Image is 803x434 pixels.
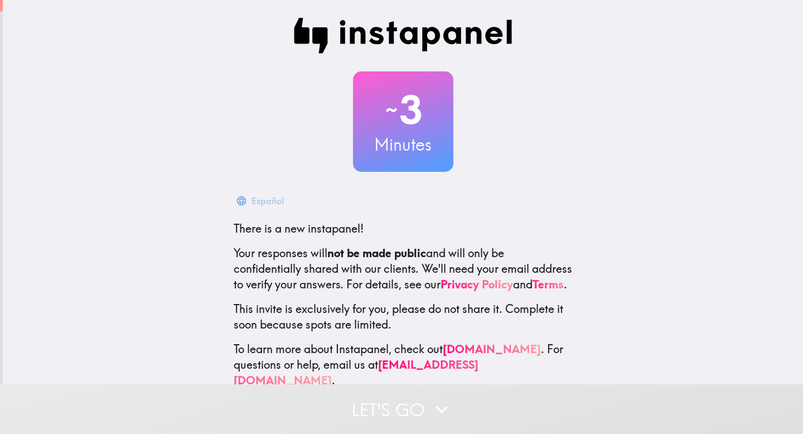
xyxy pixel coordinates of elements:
a: [DOMAIN_NAME] [443,342,541,356]
p: This invite is exclusively for you, please do not share it. Complete it soon because spots are li... [234,301,573,332]
p: To learn more about Instapanel, check out . For questions or help, email us at . [234,341,573,388]
a: Terms [533,277,564,291]
span: ~ [384,93,399,127]
img: Instapanel [294,18,512,54]
div: Español [251,193,284,209]
h3: Minutes [353,133,453,156]
a: Privacy Policy [441,277,513,291]
h2: 3 [353,87,453,133]
p: Your responses will and will only be confidentially shared with our clients. We'll need your emai... [234,245,573,292]
button: Español [234,190,288,212]
b: not be made public [327,246,426,260]
span: There is a new instapanel! [234,221,364,235]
